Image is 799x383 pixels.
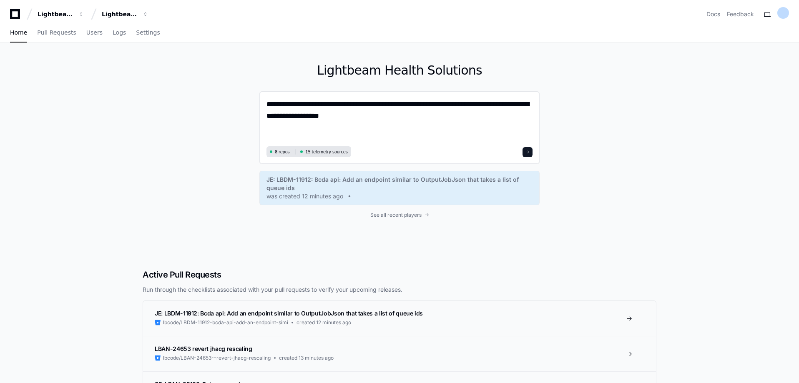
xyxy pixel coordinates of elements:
span: created 12 minutes ago [296,319,351,326]
a: JE: LBDM-11912: Bcda api: Add an endpoint similar to OutputJobJson that takes a list of queue ids... [143,301,656,336]
span: lbcode/LBDM-11912-bcda-api-add-an-endpoint-simi [163,319,288,326]
button: Feedback [727,10,754,18]
div: Lightbeam Health [38,10,73,18]
span: 15 telemetry sources [305,149,347,155]
a: JE: LBDM-11912: Bcda api: Add an endpoint similar to OutputJobJson that takes a list of queue ids... [266,175,533,200]
a: Users [86,23,103,43]
p: Run through the checklists associated with your pull requests to verify your upcoming releases. [143,285,656,294]
a: Logs [113,23,126,43]
span: JE: LBDM-11912: Bcda api: Add an endpoint similar to OutputJobJson that takes a list of queue ids [155,310,423,317]
a: Pull Requests [37,23,76,43]
span: LBAN-24653 revert jhacg rescaling [155,345,252,352]
span: Pull Requests [37,30,76,35]
span: created 13 minutes ago [279,355,334,361]
span: 8 repos [275,149,290,155]
span: was created 12 minutes ago [266,192,343,200]
a: Home [10,23,27,43]
a: Settings [136,23,160,43]
button: Lightbeam Health Solutions [98,7,152,22]
h2: Active Pull Requests [143,269,656,280]
span: Settings [136,30,160,35]
span: See all recent players [370,212,422,218]
div: Lightbeam Health Solutions [102,10,138,18]
a: See all recent players [259,212,540,218]
a: LBAN-24653 revert jhacg rescalinglbcode/LBAN-24653--revert-jhacg-rescalingcreated 13 minutes ago [143,336,656,371]
span: lbcode/LBAN-24653--revert-jhacg-rescaling [163,355,271,361]
span: Users [86,30,103,35]
button: Lightbeam Health [34,7,88,22]
span: Home [10,30,27,35]
span: Logs [113,30,126,35]
h1: Lightbeam Health Solutions [259,63,540,78]
a: Docs [706,10,720,18]
span: JE: LBDM-11912: Bcda api: Add an endpoint similar to OutputJobJson that takes a list of queue ids [266,175,533,192]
